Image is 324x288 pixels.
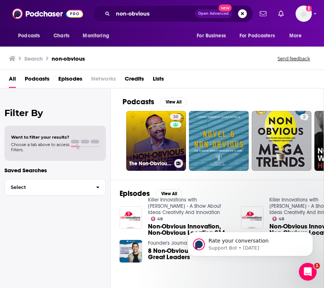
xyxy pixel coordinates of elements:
[58,73,82,88] a: Episodes
[4,167,106,174] p: Saved Searches
[148,197,221,216] a: Killer Innovations with Phil McKinney - A Show About Ideas Creativity And Innovation
[91,73,116,88] span: Networks
[160,98,187,106] button: View All
[13,29,49,43] button: open menu
[93,5,253,22] div: Search podcasts, credits, & more...
[113,8,195,20] input: Search podcasts, credits, & more...
[153,73,164,88] a: Lists
[306,6,312,11] svg: Add a profile image
[11,142,69,152] span: Choose a tab above to access filters.
[5,185,90,190] span: Select
[4,108,106,118] h2: Filter By
[54,31,69,41] span: Charts
[49,29,74,43] a: Charts
[148,223,232,236] a: Non-Obvious Innovation, Non-Obvious Location S14 Ep13
[148,248,232,260] a: 8 Non-Obvious Traits of Great Leaders
[239,31,275,41] span: For Podcasters
[289,31,302,41] span: More
[296,6,312,22] span: Logged in as RP_publicity
[24,55,43,62] h3: Search
[303,113,306,121] span: 2
[192,29,235,43] button: open menu
[148,240,188,246] a: Founder's Journal
[170,114,181,120] a: 30
[257,7,269,20] a: Show notifications dropdown
[176,216,324,268] iframe: Intercom notifications message
[151,217,163,221] a: 48
[275,7,287,20] a: Show notifications dropdown
[299,263,317,281] iframe: Intercom live chat
[252,111,311,171] a: 2
[123,97,187,106] a: PodcastsView All
[126,111,186,171] a: 30The Non-Obvious Show
[120,206,142,229] img: Non-Obvious Innovation, Non-Obvious Location S14 Ep13
[123,97,154,106] h2: Podcasts
[25,73,49,88] a: Podcasts
[129,160,171,167] h3: The Non-Obvious Show
[300,114,309,120] a: 2
[12,7,83,21] img: Podchaser - Follow, Share and Rate Podcasts
[4,179,106,196] button: Select
[173,113,178,121] span: 30
[241,206,263,229] img: Non-Obvious Innovation, Non-Obvious Location S14 Ep13
[77,29,118,43] button: open menu
[235,29,286,43] button: open menu
[52,55,85,62] h3: non-obvious
[83,31,109,41] span: Monitoring
[314,263,320,269] span: 1
[156,189,182,198] button: View All
[120,189,182,198] a: EpisodesView All
[120,240,142,262] img: 8 Non-Obvious Traits of Great Leaders
[11,135,69,140] span: Want to filter your results?
[296,6,312,22] button: Show profile menu
[157,217,163,221] span: 48
[296,6,312,22] img: User Profile
[197,31,226,41] span: For Business
[275,55,312,62] button: Send feedback
[125,73,144,88] a: Credits
[9,73,16,88] a: All
[218,4,232,11] span: New
[18,31,40,41] span: Podcasts
[284,29,311,43] button: open menu
[120,189,150,198] h2: Episodes
[195,9,232,18] button: Open AdvancedNew
[198,12,229,16] span: Open Advanced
